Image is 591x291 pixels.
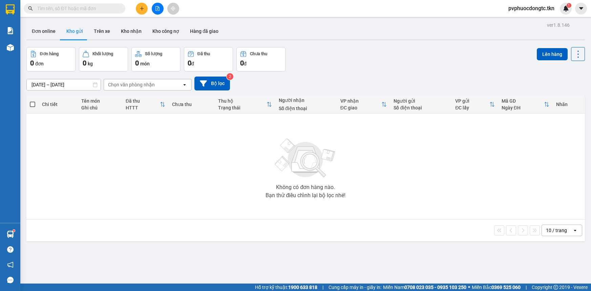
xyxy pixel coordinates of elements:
th: Toggle SortBy [215,96,275,113]
button: Đơn online [26,23,61,39]
span: message [7,277,14,283]
span: pvphuocdongtc.tkn [503,4,560,13]
button: Trên xe [88,23,115,39]
span: plus [140,6,144,11]
span: aim [171,6,175,11]
span: 0 [188,59,191,67]
div: Đã thu [126,98,160,104]
span: notification [7,262,14,268]
div: Khối lượng [92,51,113,56]
img: icon-new-feature [563,5,569,12]
button: Kho gửi [61,23,88,39]
span: 0 [135,59,139,67]
strong: 0708 023 035 - 0935 103 250 [404,285,466,290]
span: đơn [35,61,44,66]
span: đ [244,61,247,66]
button: Chưa thu0đ [236,47,286,71]
span: đ [191,61,194,66]
div: Tên món [81,98,119,104]
button: Khối lượng0kg [79,47,128,71]
div: Chưa thu [250,51,267,56]
div: Đơn hàng [40,51,59,56]
button: caret-down [575,3,587,15]
span: 0 [240,59,244,67]
div: Nhãn [556,102,582,107]
sup: 2 [227,73,233,80]
div: Thu hộ [218,98,267,104]
strong: 1900 633 818 [288,285,317,290]
div: 10 / trang [546,227,567,234]
div: Bạn thử điều chỉnh lại bộ lọc nhé! [266,193,345,198]
button: Số lượng0món [131,47,181,71]
div: Trạng thái [218,105,267,110]
svg: open [572,228,578,233]
div: Người gửi [394,98,448,104]
button: Kho công nợ [147,23,185,39]
span: file-add [155,6,160,11]
span: Cung cấp máy in - giấy in: [329,284,381,291]
span: search [28,6,33,11]
img: warehouse-icon [7,231,14,238]
span: ⚪️ [468,286,470,289]
div: Số điện thoại [279,106,334,111]
svg: open [182,82,187,87]
button: Kho nhận [115,23,147,39]
div: VP nhận [340,98,382,104]
img: logo-vxr [6,4,15,15]
th: Toggle SortBy [337,96,391,113]
img: svg+xml;base64,PHN2ZyBjbGFzcz0ibGlzdC1wbHVnX19zdmciIHhtbG5zPSJodHRwOi8vd3d3LnczLm9yZy8yMDAwL3N2Zy... [272,134,339,182]
input: Select a date range. [27,79,101,90]
button: plus [136,3,148,15]
div: Chưa thu [172,102,212,107]
div: Số lượng [145,51,162,56]
strong: 0369 525 060 [491,285,521,290]
th: Toggle SortBy [452,96,498,113]
div: Chọn văn phòng nhận [108,81,155,88]
span: copyright [553,285,558,290]
button: Đơn hàng0đơn [26,47,76,71]
span: món [140,61,150,66]
img: solution-icon [7,27,14,34]
button: Bộ lọc [194,77,230,90]
span: 0 [30,59,34,67]
sup: 1 [13,230,15,232]
span: Hỗ trợ kỹ thuật: [255,284,317,291]
div: ver 1.8.146 [547,21,570,29]
span: Miền Bắc [472,284,521,291]
input: Tìm tên, số ĐT hoặc mã đơn [37,5,117,12]
div: Ghi chú [81,105,119,110]
div: ĐC giao [340,105,382,110]
span: | [322,284,323,291]
div: Chi tiết [42,102,75,107]
div: Người nhận [279,98,334,103]
div: Mã GD [502,98,544,104]
button: aim [167,3,179,15]
div: Không có đơn hàng nào. [276,185,335,190]
span: question-circle [7,246,14,253]
button: Lên hàng [537,48,568,60]
img: warehouse-icon [7,44,14,51]
button: Hàng đã giao [185,23,224,39]
span: caret-down [578,5,584,12]
button: file-add [152,3,164,15]
span: Miền Nam [383,284,466,291]
div: Số điện thoại [394,105,448,110]
span: | [526,284,527,291]
div: VP gửi [455,98,489,104]
th: Toggle SortBy [122,96,169,113]
span: 0 [83,59,86,67]
sup: 1 [567,3,571,8]
div: Ngày ĐH [502,105,544,110]
th: Toggle SortBy [498,96,553,113]
button: Đã thu0đ [184,47,233,71]
div: HTTT [126,105,160,110]
div: Đã thu [197,51,210,56]
span: kg [88,61,93,66]
div: ĐC lấy [455,105,489,110]
span: 1 [568,3,570,8]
